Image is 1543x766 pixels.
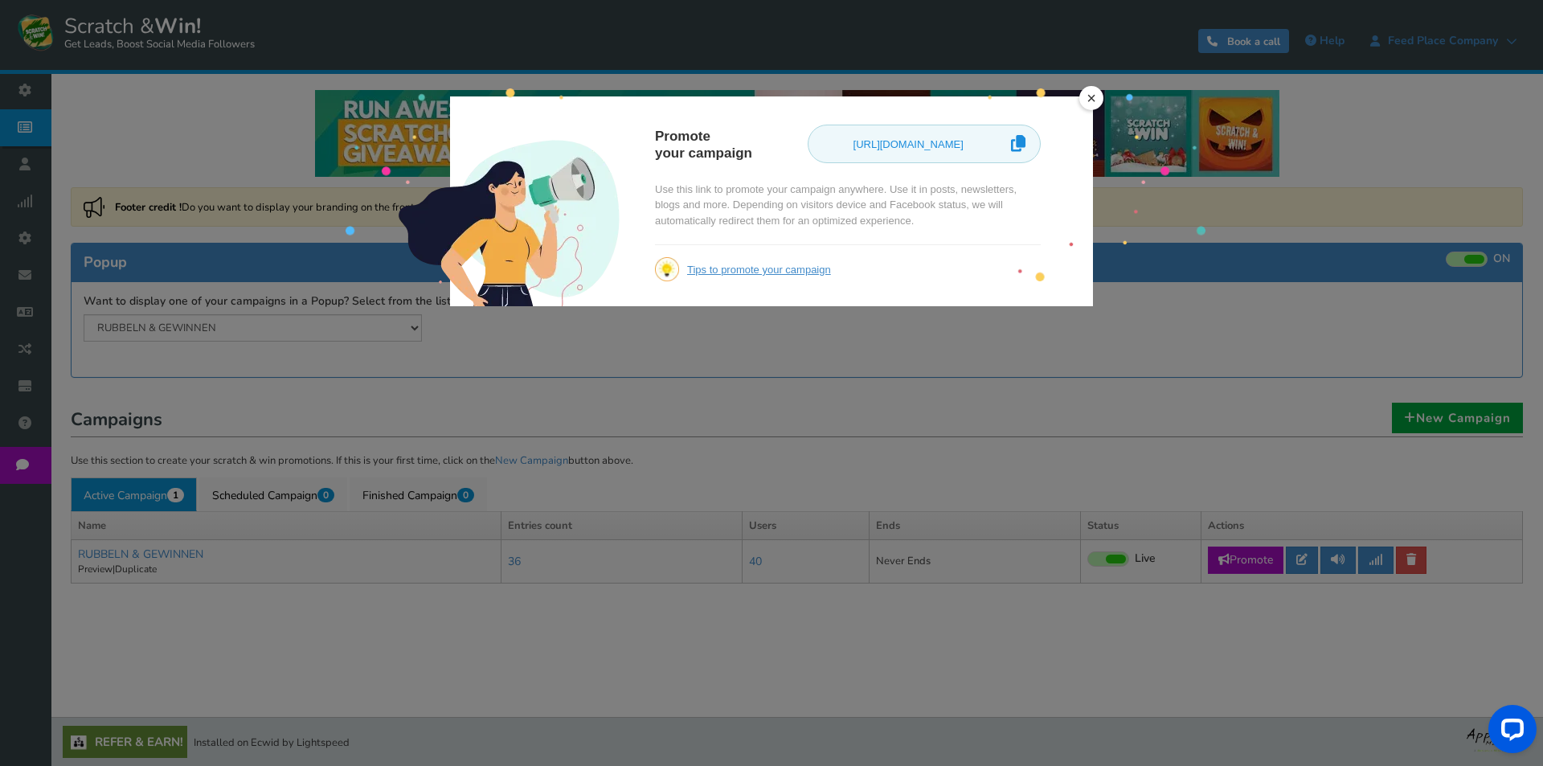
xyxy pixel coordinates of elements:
h4: Promote your campaign [655,125,752,166]
a: Click to Copy [1004,125,1032,162]
a: Tips to promote your campaign [687,264,831,276]
img: Promote [390,140,620,307]
a: × [1079,86,1103,110]
p: Use this link to promote your campaign anywhere. Use it in posts, newsletters, blogs and more. De... [655,182,1041,246]
iframe: LiveChat chat widget [1475,698,1543,766]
